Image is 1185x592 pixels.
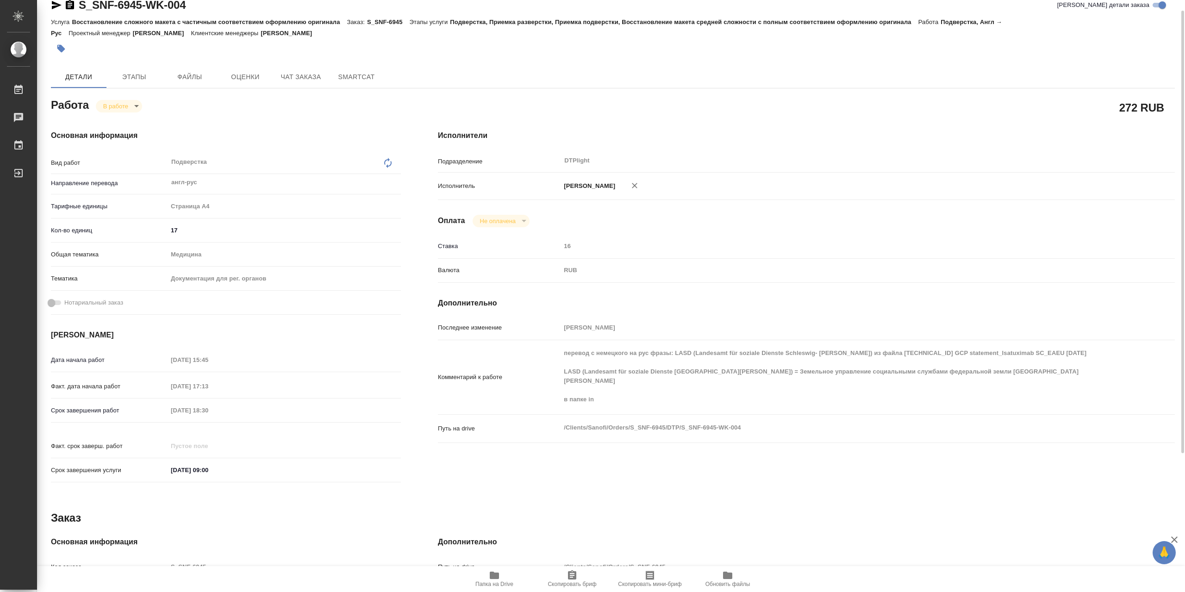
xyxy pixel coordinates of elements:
[477,217,518,225] button: Не оплачена
[168,560,401,573] input: Пустое поле
[51,466,168,475] p: Срок завершения услуги
[347,19,367,25] p: Заказ:
[438,562,561,572] p: Путь на drive
[561,345,1113,407] textarea: перевод с немецкого на рус фразы: LASD (Landesamt für soziale Dienste Schleswig- [PERSON_NAME]) и...
[689,566,767,592] button: Обновить файлы
[51,226,168,235] p: Кол-во единиц
[561,420,1113,436] textarea: /Clients/Sanofi/Orders/S_SNF-6945/DTP/S_SNF-6945-WK-004
[561,239,1113,253] input: Пустое поле
[438,181,561,191] p: Исполнитель
[64,298,123,307] span: Нотариальный заказ
[51,250,168,259] p: Общая тематика
[51,96,89,112] h2: Работа
[438,424,561,433] p: Путь на drive
[561,181,615,191] p: [PERSON_NAME]
[1156,543,1172,562] span: 🙏
[51,19,72,25] p: Услуга
[51,382,168,391] p: Факт. дата начала работ
[410,19,450,25] p: Этапы услуги
[438,536,1175,548] h4: Дополнительно
[548,581,596,587] span: Скопировать бриф
[168,439,249,453] input: Пустое поле
[100,102,131,110] button: В работе
[438,215,465,226] h4: Оплата
[438,266,561,275] p: Валюта
[51,202,168,211] p: Тарифные единицы
[168,224,401,237] input: ✎ Введи что-нибудь
[918,19,941,25] p: Работа
[96,100,142,112] div: В работе
[168,380,249,393] input: Пустое поле
[133,30,191,37] p: [PERSON_NAME]
[168,271,401,287] div: Документация для рег. органов
[438,130,1175,141] h4: Исполнители
[473,215,530,227] div: В работе
[51,536,401,548] h4: Основная информация
[51,406,168,415] p: Срок завершения работ
[51,442,168,451] p: Факт. срок заверш. работ
[438,373,561,382] p: Комментарий к работе
[475,581,513,587] span: Папка на Drive
[438,242,561,251] p: Ставка
[279,71,323,83] span: Чат заказа
[618,581,681,587] span: Скопировать мини-бриф
[112,71,156,83] span: Этапы
[72,19,347,25] p: Восстановление сложного макета с частичным соответствием оформлению оригинала
[168,404,249,417] input: Пустое поле
[438,157,561,166] p: Подразделение
[533,566,611,592] button: Скопировать бриф
[168,247,401,262] div: Медицина
[705,581,750,587] span: Обновить файлы
[561,321,1113,334] input: Пустое поле
[51,158,168,168] p: Вид работ
[223,71,268,83] span: Оценки
[69,30,132,37] p: Проектный менеджер
[51,330,401,341] h4: [PERSON_NAME]
[1119,100,1164,115] h2: 272 RUB
[51,179,168,188] p: Направление перевода
[561,560,1113,573] input: Пустое поле
[561,262,1113,278] div: RUB
[51,38,71,59] button: Добавить тэг
[51,511,81,525] h2: Заказ
[450,19,918,25] p: Подверстка, Приемка разверстки, Приемка подверстки, Восстановление макета средней сложности с пол...
[611,566,689,592] button: Скопировать мини-бриф
[51,355,168,365] p: Дата начала работ
[438,323,561,332] p: Последнее изменение
[455,566,533,592] button: Папка на Drive
[261,30,319,37] p: [PERSON_NAME]
[334,71,379,83] span: SmartCat
[1057,0,1149,10] span: [PERSON_NAME] детали заказа
[168,71,212,83] span: Файлы
[438,298,1175,309] h4: Дополнительно
[367,19,410,25] p: S_SNF-6945
[624,175,645,196] button: Удалить исполнителя
[1153,541,1176,564] button: 🙏
[191,30,261,37] p: Клиентские менеджеры
[168,199,401,214] div: Страница А4
[168,463,249,477] input: ✎ Введи что-нибудь
[168,353,249,367] input: Пустое поле
[51,274,168,283] p: Тематика
[51,130,401,141] h4: Основная информация
[51,562,168,572] p: Код заказа
[56,71,101,83] span: Детали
